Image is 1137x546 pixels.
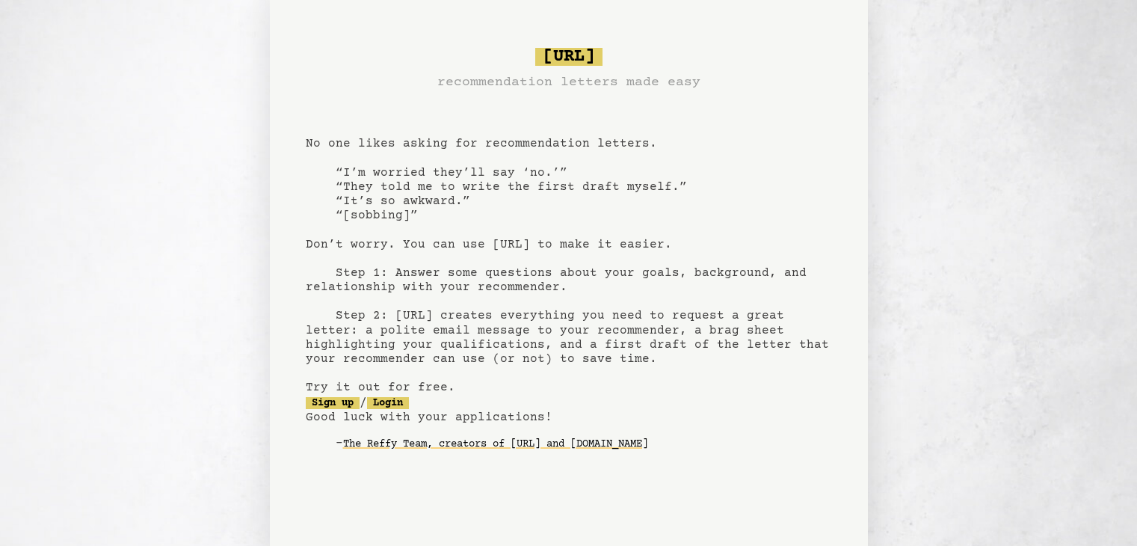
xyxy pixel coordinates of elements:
[306,42,832,480] pre: No one likes asking for recommendation letters. “I’m worried they’ll say ‘no.’” “They told me to ...
[367,397,409,409] a: Login
[306,397,360,409] a: Sign up
[336,437,832,452] div: -
[343,432,648,456] a: The Reffy Team, creators of [URL] and [DOMAIN_NAME]
[535,48,603,66] span: [URL]
[437,72,700,93] h3: recommendation letters made easy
